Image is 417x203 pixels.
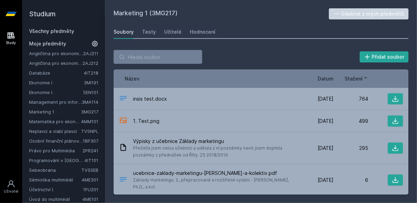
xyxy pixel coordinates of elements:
[29,50,83,57] a: Angličtina pro ekonomická studia 1 (B2/C1)
[85,158,98,163] a: 4IT101
[142,25,156,39] a: Testy
[318,145,334,152] span: [DATE]
[83,187,98,192] a: 1FU201
[29,186,83,193] a: Účetnictví I.
[6,40,16,45] div: Study
[29,118,81,125] a: Matematika pro ekonomy
[133,177,296,191] span: Základy marketingu. 2., přepracované a rozšířené vydání - [PERSON_NAME], Ph.D., a kol.
[29,89,83,96] a: Ekonomie I.
[29,196,82,203] a: Úvod do multimédií
[345,75,363,82] span: Stažení
[318,95,334,102] span: [DATE]
[114,50,202,64] input: Hledej soubor
[82,99,98,105] a: 3MA114
[29,157,85,164] a: Programování v [GEOGRAPHIC_DATA]
[83,51,98,56] a: 2AJ211
[83,138,98,144] a: 1BP307
[29,28,74,34] a: Všechny předměty
[29,167,81,174] a: Sebeobrana
[334,95,369,102] div: 764
[84,70,98,76] a: 4IT218
[4,189,18,194] div: Uživatel
[1,28,21,49] a: Study
[119,116,127,126] div: PNG
[133,118,159,125] span: 1. Test.png
[82,60,98,66] a: 2AJ212
[82,148,98,153] a: 2PR241
[82,177,98,183] a: 4ME301
[119,94,127,104] div: DOCX
[29,99,82,105] a: Management pro informatiky a statistiky
[1,176,21,197] a: Uživatel
[133,138,296,145] span: Výpisky z učebnice Základy marketingu
[334,177,369,184] div: 6
[345,75,369,82] button: Stažení
[164,28,181,35] div: Učitelé
[29,69,84,76] a: Databáze
[119,175,127,185] div: PDF
[133,145,296,159] span: Přečetla jsem celou učebnici a udělala z ní poznámky navíc jsem doplnila poznámky z přednášek od ...
[82,196,98,202] a: 4ME101
[29,40,66,47] span: Moje předměty
[318,75,334,82] button: Datum
[133,95,167,102] span: insis test.docx
[29,137,83,144] a: Osobní finanční plánování
[334,118,369,125] div: 499
[318,177,334,184] span: [DATE]
[360,51,409,62] button: Přidat soubor
[125,75,140,82] button: Název
[133,170,296,177] span: ucebnice-zaklady-marketingu-[PERSON_NAME]-a-kolektiv.pdf
[84,80,98,85] a: 3MI191
[29,128,81,135] a: Neplavci a slabí plavci
[114,8,329,19] h2: Marketing 1 (3MG217)
[190,28,215,35] div: Hodnocení
[81,128,98,134] a: TVSNPL
[29,147,82,154] a: Právo pro Multimédia
[114,28,134,35] div: Soubory
[29,176,82,183] a: Sémiotika multimédií
[29,79,84,86] a: Ekonomie I
[114,25,134,39] a: Soubory
[81,119,98,124] a: 4MM101
[81,109,98,115] a: 3MG217
[329,8,409,19] button: Odebrat z mých předmětů
[334,145,369,152] div: 295
[164,25,181,39] a: Učitelé
[318,118,334,125] span: [DATE]
[81,167,98,173] a: TVSSEB
[142,28,156,35] div: Testy
[29,60,82,67] a: Angličtina pro ekonomická studia 2 (B2/C1)
[190,25,215,39] a: Hodnocení
[29,108,81,115] a: Marketing 1
[83,90,98,95] a: 5EN101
